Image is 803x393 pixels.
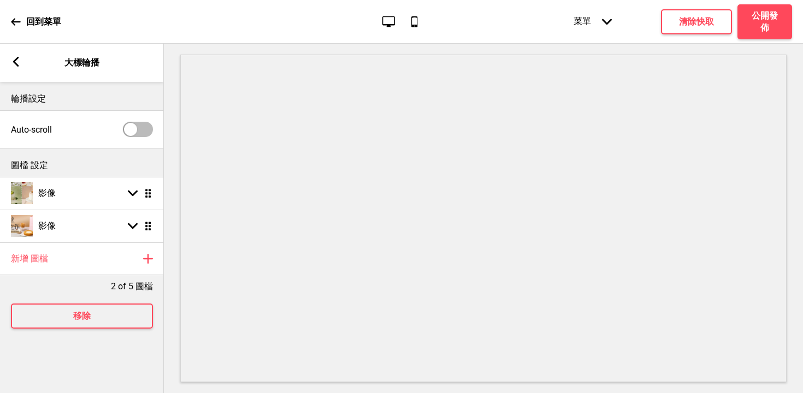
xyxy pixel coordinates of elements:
[737,4,792,39] button: 公開發佈
[11,253,48,265] h4: 新增 圖檔
[26,16,61,28] p: 回到菜單
[11,303,153,329] button: 移除
[11,93,153,105] p: 輪播設定
[64,57,99,69] p: 大標輪播
[11,159,153,171] p: 圖檔 設定
[38,220,56,232] h4: 影像
[679,16,714,28] h4: 清除快取
[73,310,91,322] h4: 移除
[748,10,781,34] h4: 公開發佈
[111,281,153,293] p: 2 of 5 圖檔
[11,7,61,37] a: 回到菜單
[11,124,52,135] label: Auto-scroll
[563,5,623,38] div: 菜單
[38,187,56,199] h4: 影像
[661,9,732,34] button: 清除快取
